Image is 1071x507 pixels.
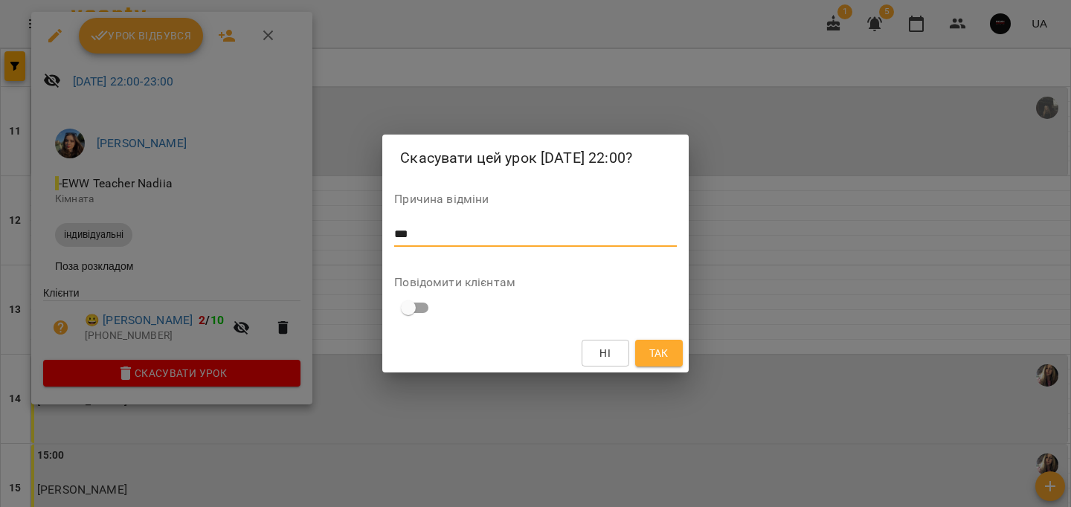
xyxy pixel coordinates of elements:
[394,193,677,205] label: Причина відміни
[635,340,683,366] button: Так
[599,344,611,362] span: Ні
[649,344,669,362] span: Так
[394,277,677,288] label: Повідомити клієнтам
[400,146,671,169] h2: Скасувати цей урок [DATE] 22:00?
[582,340,629,366] button: Ні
